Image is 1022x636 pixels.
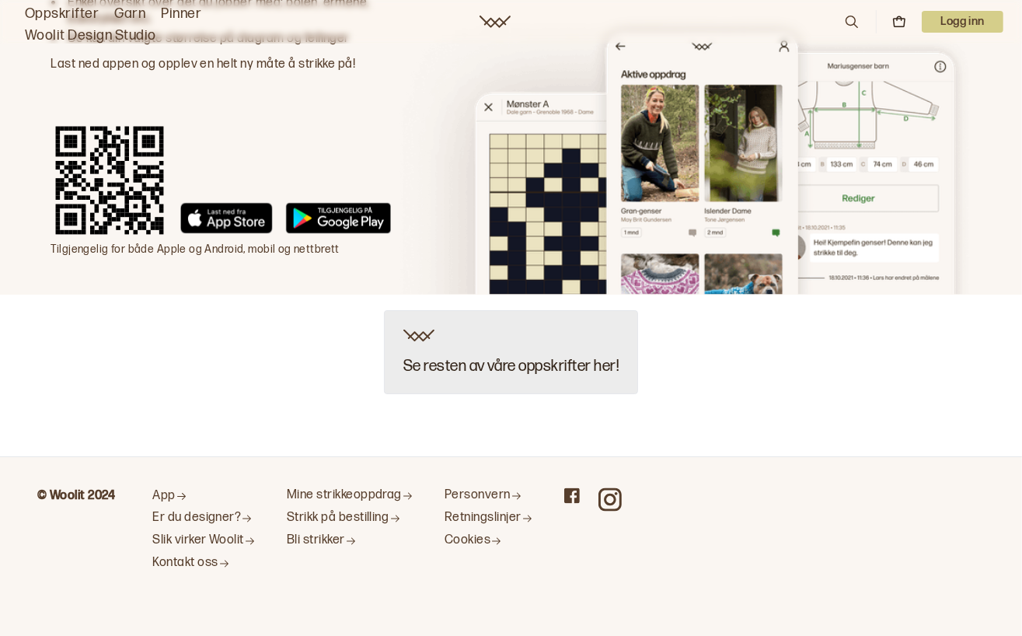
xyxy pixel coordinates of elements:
a: Google Play [285,203,390,239]
b: © Woolit 2024 [37,488,115,503]
p: Logg inn [922,11,1003,33]
a: Er du designer? [152,511,256,527]
img: Woolit App [391,13,971,295]
a: Slik virker Woolit [152,533,256,550]
button: User dropdown [922,11,1003,33]
a: Cookies [445,533,533,550]
a: Woolit [480,16,511,28]
a: Kontakt oss [152,556,256,572]
img: Google Play [285,203,390,234]
p: Tilgjengelig for både Apple og Android, mobil og nettbrett [51,242,391,257]
a: Oppskrifter [25,3,99,25]
a: Bli strikker [287,533,413,550]
a: Pinner [161,3,201,25]
a: App Store [180,203,274,239]
img: App Store [180,203,274,234]
h3: Se resten av våre oppskrifter her! [403,358,619,375]
a: Strikk på bestilling [287,511,413,527]
a: Garn [114,3,145,25]
a: App [152,488,256,505]
a: Mine strikkeoppdrag [287,488,413,505]
a: Personvern [445,488,533,505]
a: Woolit Design Studio [25,25,156,47]
p: Last ned appen og opplev en helt ny måte å strikke på! [51,57,391,73]
a: Retningslinjer [445,511,533,527]
a: Woolit on Instagram [598,488,622,512]
a: Woolit on Facebook [564,488,580,504]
